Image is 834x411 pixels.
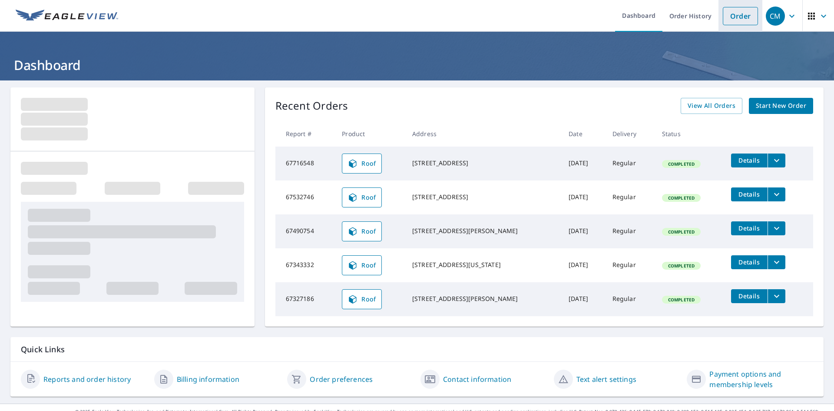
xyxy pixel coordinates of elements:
[768,255,785,269] button: filesDropdownBtn-67343332
[275,248,335,282] td: 67343332
[768,154,785,167] button: filesDropdownBtn-67716548
[606,147,655,180] td: Regular
[347,226,376,237] span: Roof
[412,193,555,201] div: [STREET_ADDRESS]
[562,180,606,214] td: [DATE]
[576,374,636,384] a: Text alert settings
[342,221,382,241] a: Roof
[731,187,768,201] button: detailsBtn-67532746
[443,374,511,384] a: Contact information
[766,7,785,26] div: CM
[709,369,813,390] a: Payment options and membership levels
[562,282,606,316] td: [DATE]
[347,192,376,203] span: Roof
[10,56,824,74] h1: Dashboard
[731,255,768,269] button: detailsBtn-67343332
[606,121,655,147] th: Delivery
[412,227,555,235] div: [STREET_ADDRESS][PERSON_NAME]
[736,156,762,164] span: Details
[43,374,131,384] a: Reports and order history
[768,187,785,201] button: filesDropdownBtn-67532746
[16,10,118,23] img: EV Logo
[663,195,700,201] span: Completed
[562,214,606,248] td: [DATE]
[335,121,405,147] th: Product
[347,260,376,271] span: Roof
[606,248,655,282] td: Regular
[736,224,762,232] span: Details
[347,294,376,304] span: Roof
[177,374,239,384] a: Billing information
[347,158,376,169] span: Roof
[723,7,758,25] a: Order
[342,255,382,275] a: Roof
[562,147,606,180] td: [DATE]
[663,161,700,167] span: Completed
[310,374,373,384] a: Order preferences
[275,214,335,248] td: 67490754
[342,289,382,309] a: Roof
[562,121,606,147] th: Date
[562,248,606,282] td: [DATE]
[731,221,768,235] button: detailsBtn-67490754
[275,147,335,180] td: 67716548
[606,282,655,316] td: Regular
[768,221,785,235] button: filesDropdownBtn-67490754
[768,289,785,303] button: filesDropdownBtn-67327186
[736,190,762,198] span: Details
[275,121,335,147] th: Report #
[275,98,348,114] p: Recent Orders
[405,121,562,147] th: Address
[749,98,813,114] a: Start New Order
[663,263,700,269] span: Completed
[275,282,335,316] td: 67327186
[412,294,555,303] div: [STREET_ADDRESS][PERSON_NAME]
[731,289,768,303] button: detailsBtn-67327186
[655,121,724,147] th: Status
[21,344,813,355] p: Quick Links
[736,258,762,266] span: Details
[412,159,555,167] div: [STREET_ADDRESS]
[681,98,742,114] a: View All Orders
[663,229,700,235] span: Completed
[275,180,335,214] td: 67532746
[342,154,382,174] a: Roof
[736,292,762,300] span: Details
[663,297,700,303] span: Completed
[606,214,655,248] td: Regular
[756,100,806,111] span: Start New Order
[688,100,735,111] span: View All Orders
[342,187,382,207] a: Roof
[412,261,555,269] div: [STREET_ADDRESS][US_STATE]
[731,154,768,167] button: detailsBtn-67716548
[606,180,655,214] td: Regular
